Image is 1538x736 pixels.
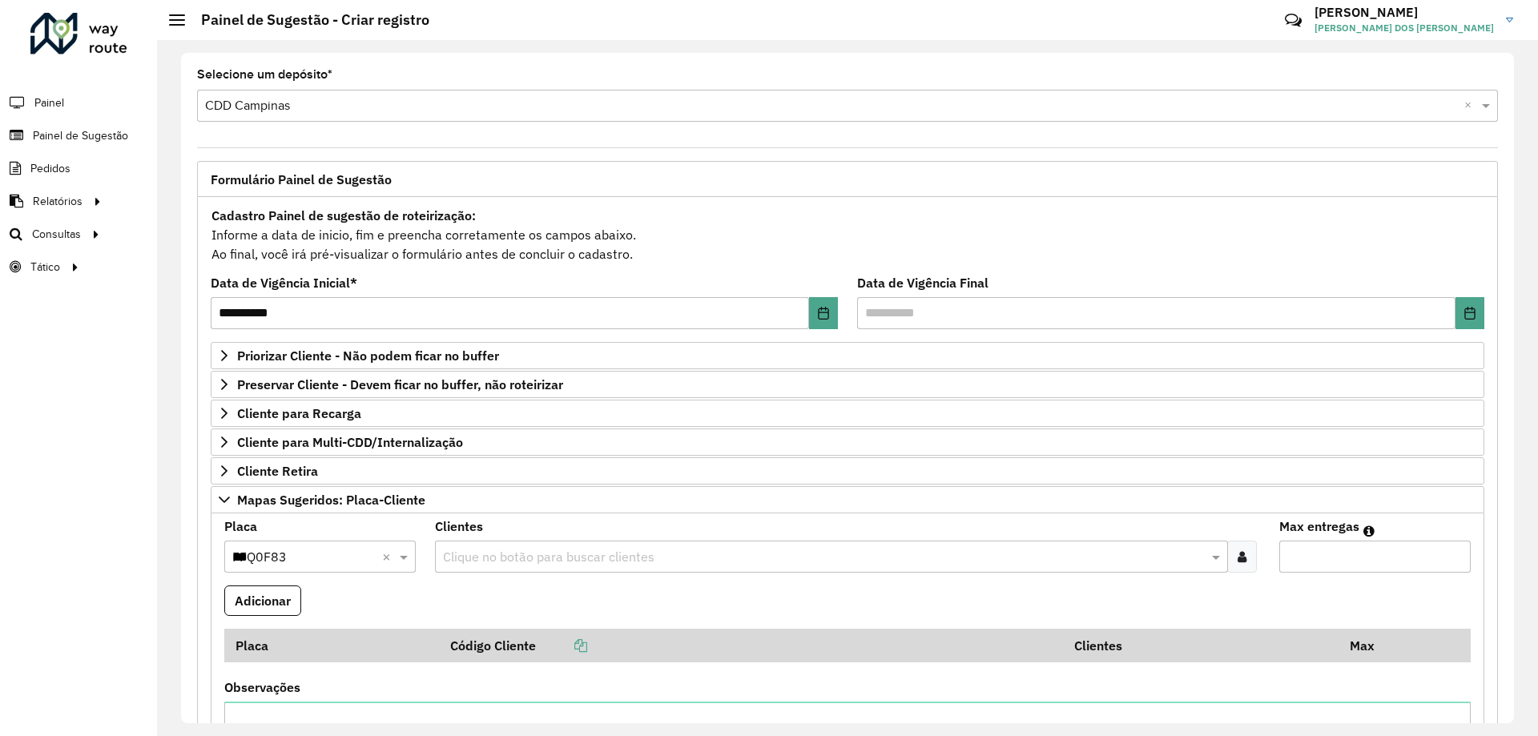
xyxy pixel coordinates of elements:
[211,342,1484,369] a: Priorizar Cliente - Não podem ficar no buffer
[211,205,1484,264] div: Informe a data de inicio, fim e preencha corretamente os campos abaixo. Ao final, você irá pré-vi...
[211,371,1484,398] a: Preservar Cliente - Devem ficar no buffer, não roteirizar
[1339,629,1403,662] th: Max
[33,127,128,144] span: Painel de Sugestão
[536,637,587,654] a: Copiar
[440,629,1064,662] th: Código Cliente
[435,517,483,536] label: Clientes
[237,465,318,477] span: Cliente Retira
[237,349,499,362] span: Priorizar Cliente - Não podem ficar no buffer
[237,407,361,420] span: Cliente para Recarga
[30,259,60,275] span: Tático
[211,428,1484,456] a: Cliente para Multi-CDD/Internalização
[185,11,429,29] h2: Painel de Sugestão - Criar registro
[1276,3,1311,38] a: Contato Rápido
[857,273,988,292] label: Data de Vigência Final
[1455,297,1484,329] button: Choose Date
[32,226,81,243] span: Consultas
[1464,96,1478,115] span: Clear all
[1315,21,1494,35] span: [PERSON_NAME] DOS [PERSON_NAME]
[211,486,1484,513] a: Mapas Sugeridos: Placa-Cliente
[211,207,476,223] strong: Cadastro Painel de sugestão de roteirização:
[1315,5,1494,20] h3: [PERSON_NAME]
[1279,517,1359,536] label: Max entregas
[197,65,332,84] label: Selecione um depósito
[224,678,300,697] label: Observações
[237,378,563,391] span: Preservar Cliente - Devem ficar no buffer, não roteirizar
[224,585,301,616] button: Adicionar
[30,160,70,177] span: Pedidos
[224,629,440,662] th: Placa
[211,273,357,292] label: Data de Vigência Inicial
[224,517,257,536] label: Placa
[809,297,838,329] button: Choose Date
[211,400,1484,427] a: Cliente para Recarga
[1363,525,1375,537] em: Máximo de clientes que serão colocados na mesma rota com os clientes informados
[237,436,463,448] span: Cliente para Multi-CDD/Internalização
[237,493,425,506] span: Mapas Sugeridos: Placa-Cliente
[1064,629,1339,662] th: Clientes
[382,547,396,566] span: Clear all
[211,457,1484,485] a: Cliente Retira
[33,193,83,210] span: Relatórios
[211,173,392,186] span: Formulário Painel de Sugestão
[34,95,64,111] span: Painel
